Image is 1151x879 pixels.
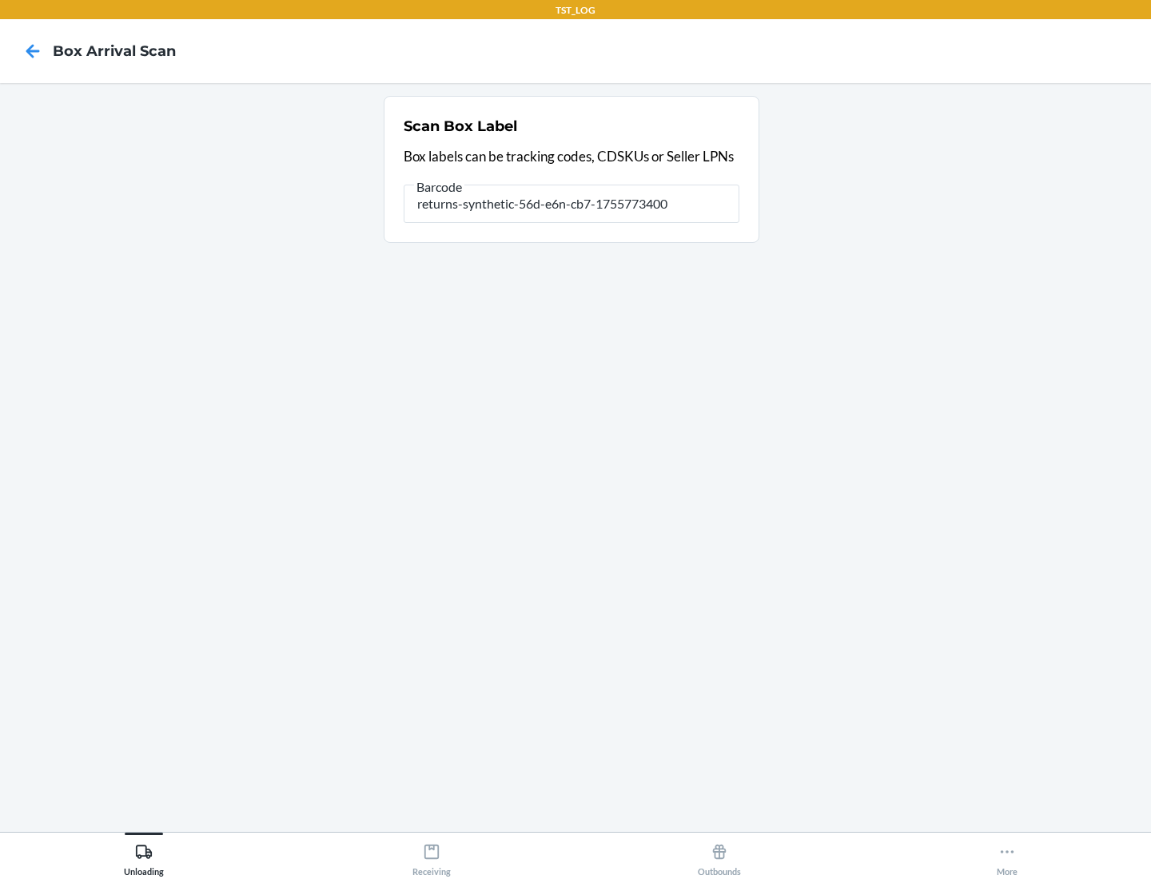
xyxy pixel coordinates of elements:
button: More [863,833,1151,877]
h4: Box Arrival Scan [53,41,176,62]
span: Barcode [414,179,464,195]
div: Outbounds [698,837,741,877]
button: Outbounds [575,833,863,877]
button: Receiving [288,833,575,877]
p: TST_LOG [556,3,595,18]
div: Receiving [412,837,451,877]
input: Barcode [404,185,739,223]
div: More [997,837,1018,877]
div: Unloading [124,837,164,877]
h2: Scan Box Label [404,116,517,137]
p: Box labels can be tracking codes, CDSKUs or Seller LPNs [404,146,739,167]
